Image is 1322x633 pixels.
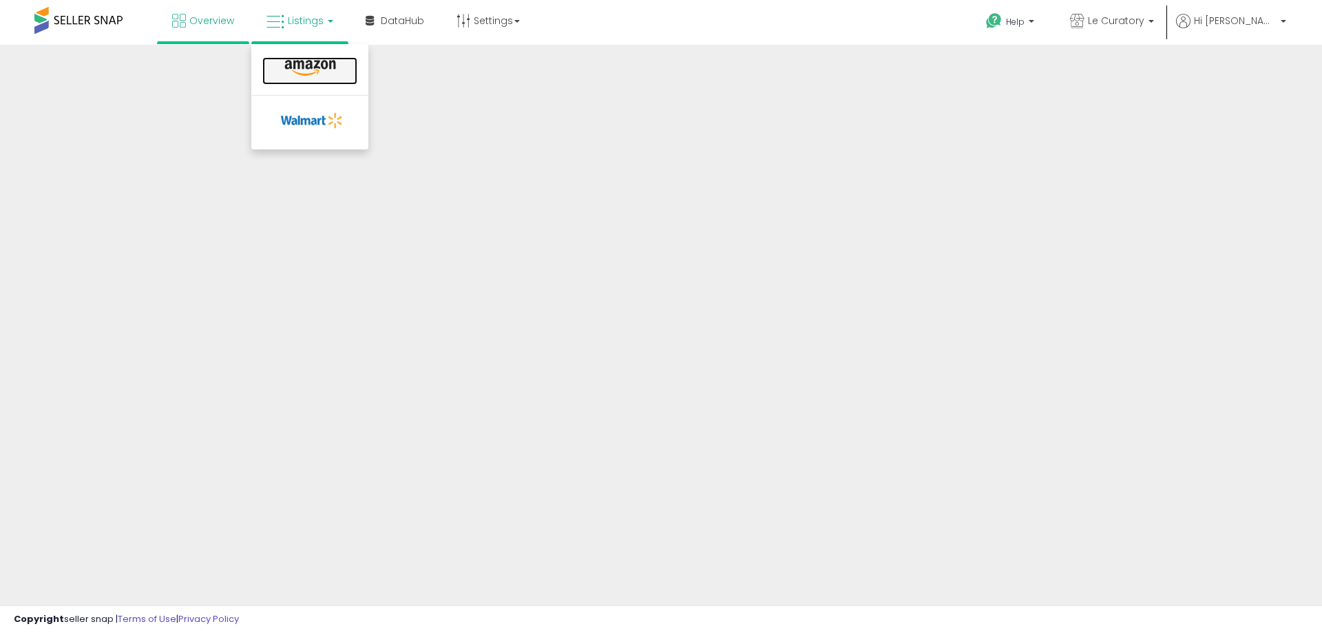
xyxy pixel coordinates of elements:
[14,613,239,626] div: seller snap | |
[14,612,64,625] strong: Copyright
[1176,14,1286,45] a: Hi [PERSON_NAME]
[288,14,324,28] span: Listings
[118,612,176,625] a: Terms of Use
[189,14,234,28] span: Overview
[381,14,424,28] span: DataHub
[975,2,1048,45] a: Help
[1194,14,1277,28] span: Hi [PERSON_NAME]
[178,612,239,625] a: Privacy Policy
[985,12,1003,30] i: Get Help
[1088,14,1144,28] span: Le Curatory
[1006,16,1025,28] span: Help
